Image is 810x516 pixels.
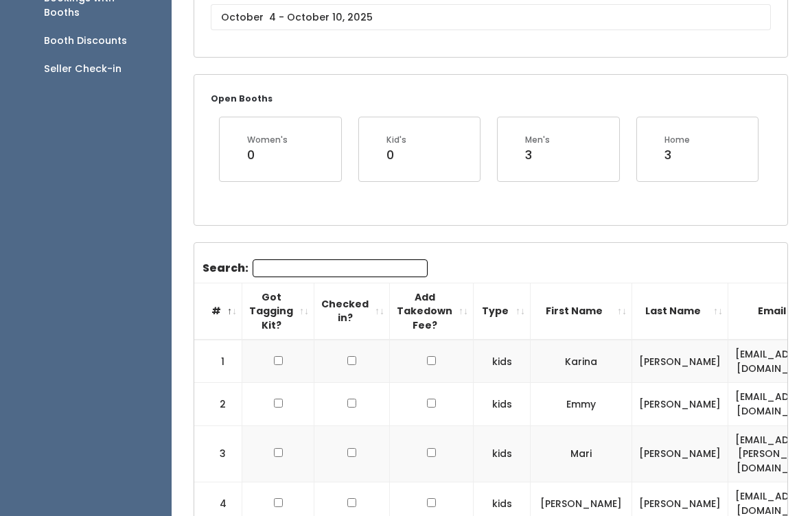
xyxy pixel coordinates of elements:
div: Booth Discounts [44,34,127,49]
td: 2 [194,384,242,426]
td: 1 [194,340,242,384]
td: Mari [531,426,632,483]
td: Emmy [531,384,632,426]
td: kids [474,340,531,384]
td: kids [474,384,531,426]
th: Last Name: activate to sort column ascending [632,283,728,340]
div: Kid's [386,134,406,147]
div: Men's [525,134,550,147]
div: 3 [525,147,550,165]
th: Got Tagging Kit?: activate to sort column ascending [242,283,314,340]
th: Add Takedown Fee?: activate to sort column ascending [390,283,474,340]
div: 0 [386,147,406,165]
td: 3 [194,426,242,483]
th: #: activate to sort column descending [194,283,242,340]
td: kids [474,426,531,483]
div: 3 [664,147,690,165]
td: [PERSON_NAME] [632,426,728,483]
input: Search: [253,260,428,278]
th: Checked in?: activate to sort column ascending [314,283,390,340]
label: Search: [202,260,428,278]
div: Seller Check-in [44,62,121,77]
td: [PERSON_NAME] [632,384,728,426]
td: Karina [531,340,632,384]
div: Women's [247,134,288,147]
input: October 4 - October 10, 2025 [211,5,771,31]
small: Open Booths [211,93,273,105]
td: [PERSON_NAME] [632,340,728,384]
th: Type: activate to sort column ascending [474,283,531,340]
div: 0 [247,147,288,165]
th: First Name: activate to sort column ascending [531,283,632,340]
div: Home [664,134,690,147]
